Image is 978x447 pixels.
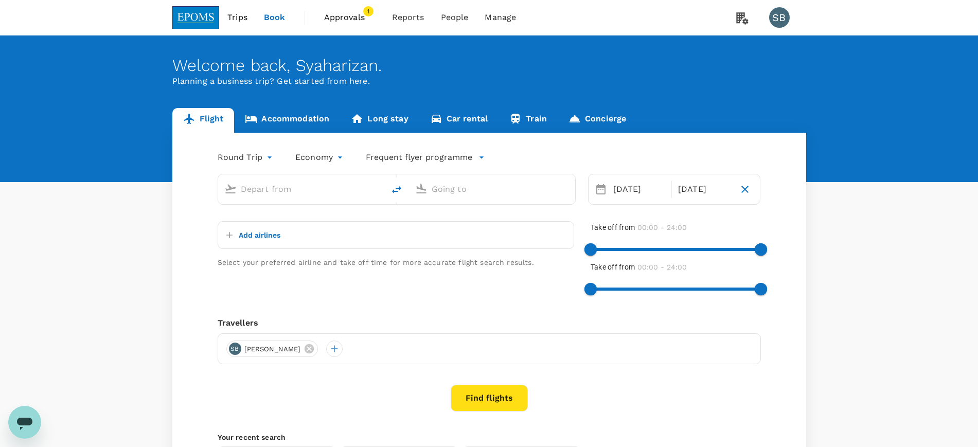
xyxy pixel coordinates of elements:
div: Welcome back , Syaharizan . [172,56,806,75]
span: Take off from [591,263,635,271]
a: Concierge [558,108,637,133]
input: Going to [432,181,554,197]
span: 1 [363,6,374,16]
p: Select your preferred airline and take off time for more accurate flight search results. [218,257,574,267]
span: 00:00 - 24:00 [637,263,687,271]
input: Depart from [241,181,363,197]
span: Trips [227,11,247,24]
span: 00:00 - 24:00 [637,223,687,231]
div: SB [769,7,790,28]
img: EPOMS SDN BHD [172,6,220,29]
button: Frequent flyer programme [366,151,485,164]
p: Your recent search [218,432,761,442]
div: SB [229,343,241,355]
div: Round Trip [218,149,275,166]
button: Open [568,188,570,190]
p: Frequent flyer programme [366,151,472,164]
button: Open [377,188,379,190]
iframe: Button to launch messaging window [8,406,41,439]
a: Long stay [340,108,419,133]
a: Car rental [419,108,499,133]
span: Manage [485,11,516,24]
button: delete [384,177,409,202]
a: Train [499,108,558,133]
p: Add airlines [239,230,280,240]
span: [PERSON_NAME] [238,344,307,354]
a: Flight [172,108,235,133]
p: Planning a business trip? Get started from here. [172,75,806,87]
span: Reports [392,11,424,24]
div: [DATE] [609,179,669,200]
div: SB[PERSON_NAME] [226,341,318,357]
span: Book [264,11,286,24]
div: Economy [295,149,345,166]
a: Accommodation [234,108,340,133]
button: Find flights [451,385,528,412]
div: [DATE] [674,179,734,200]
span: People [441,11,469,24]
span: Take off from [591,223,635,231]
div: Travellers [218,317,761,329]
span: Approvals [324,11,376,24]
button: Add airlines [222,226,280,244]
